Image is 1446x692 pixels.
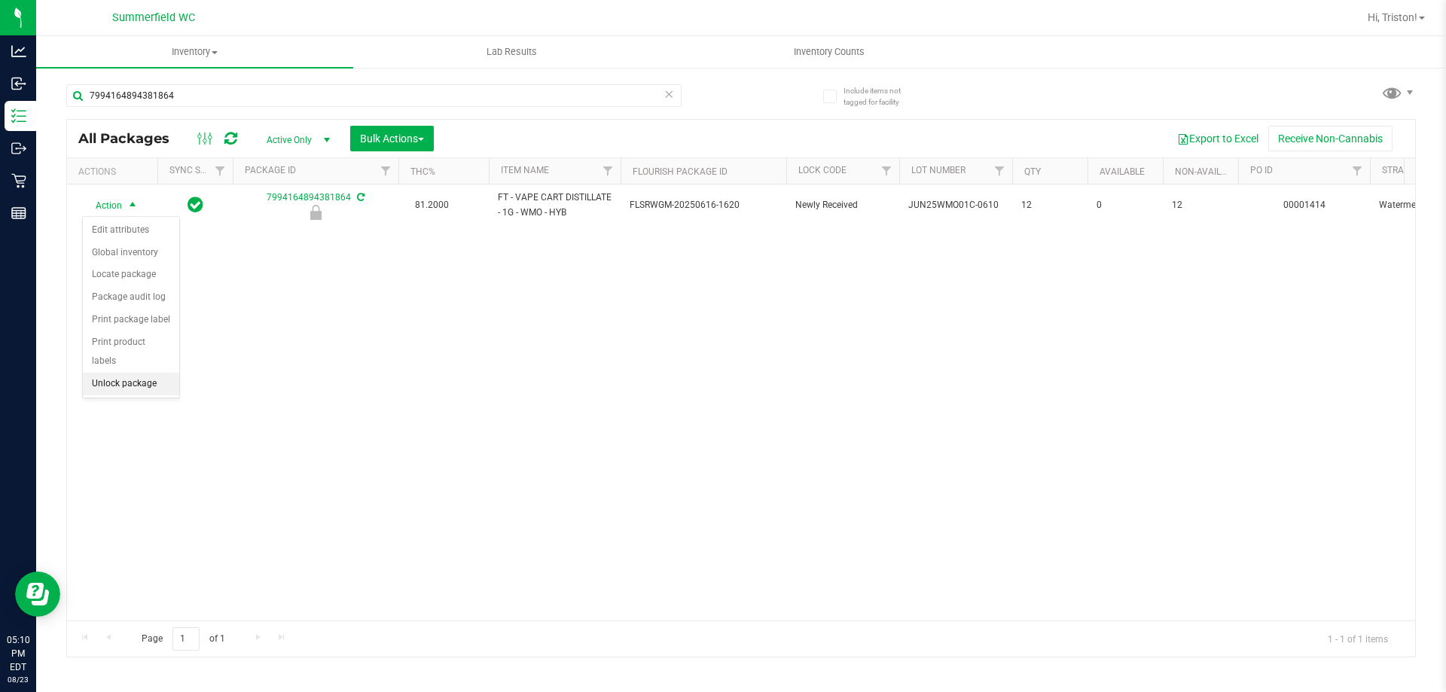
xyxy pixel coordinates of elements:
a: Qty [1024,166,1041,177]
span: 1 - 1 of 1 items [1316,627,1400,650]
a: Non-Available [1175,166,1242,177]
span: Summerfield WC [112,11,195,24]
inline-svg: Outbound [11,141,26,156]
input: Search Package ID, Item Name, SKU, Lot or Part Number... [66,84,682,107]
li: Print package label [83,309,179,331]
span: FLSRWGM-20250616-1620 [630,198,777,212]
a: Inventory Counts [670,36,987,68]
button: Bulk Actions [350,126,434,151]
li: Package audit log [83,286,179,309]
span: select [124,195,142,216]
a: Filter [374,158,398,184]
a: Available [1100,166,1145,177]
span: Lab Results [466,45,557,59]
a: Filter [874,158,899,184]
span: 0 [1097,198,1154,212]
a: PO ID [1250,165,1273,175]
a: Filter [596,158,621,184]
a: Item Name [501,165,549,175]
span: In Sync [188,194,203,215]
a: THC% [410,166,435,177]
inline-svg: Reports [11,206,26,221]
a: Package ID [245,165,296,175]
a: Flourish Package ID [633,166,728,177]
a: Lab Results [353,36,670,68]
span: 81.2000 [407,194,456,216]
span: Bulk Actions [360,133,424,145]
span: FT - VAPE CART DISTILLATE - 1G - WMO - HYB [498,191,612,219]
span: Inventory Counts [773,45,885,59]
inline-svg: Inventory [11,108,26,123]
a: Filter [1345,158,1370,184]
div: Newly Received [230,205,401,220]
span: Page of 1 [129,627,237,651]
a: Strain [1382,165,1413,175]
button: Receive Non-Cannabis [1268,126,1393,151]
li: Print product labels [83,331,179,373]
inline-svg: Retail [11,173,26,188]
a: 00001414 [1283,200,1325,210]
span: 12 [1172,198,1229,212]
li: Edit attributes [83,219,179,242]
a: Inventory [36,36,353,68]
a: 7994164894381864 [267,192,351,203]
span: Sync from Compliance System [355,192,365,203]
span: Clear [664,84,674,104]
p: 08/23 [7,674,29,685]
a: Sync Status [169,165,227,175]
span: Inventory [36,45,353,59]
button: Export to Excel [1167,126,1268,151]
inline-svg: Analytics [11,44,26,59]
span: All Packages [78,130,185,147]
span: Newly Received [795,198,890,212]
span: JUN25WMO01C-0610 [908,198,1003,212]
span: Include items not tagged for facility [843,85,919,108]
div: Actions [78,166,151,177]
input: 1 [172,627,200,651]
span: 12 [1021,198,1078,212]
li: Unlock package [83,373,179,395]
a: Lock Code [798,165,847,175]
span: Action [82,195,123,216]
span: Hi, Triston! [1368,11,1417,23]
iframe: Resource center [15,572,60,617]
p: 05:10 PM EDT [7,633,29,674]
li: Global inventory [83,242,179,264]
a: Filter [208,158,233,184]
inline-svg: Inbound [11,76,26,91]
li: Locate package [83,264,179,286]
a: Lot Number [911,165,966,175]
a: Filter [987,158,1012,184]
